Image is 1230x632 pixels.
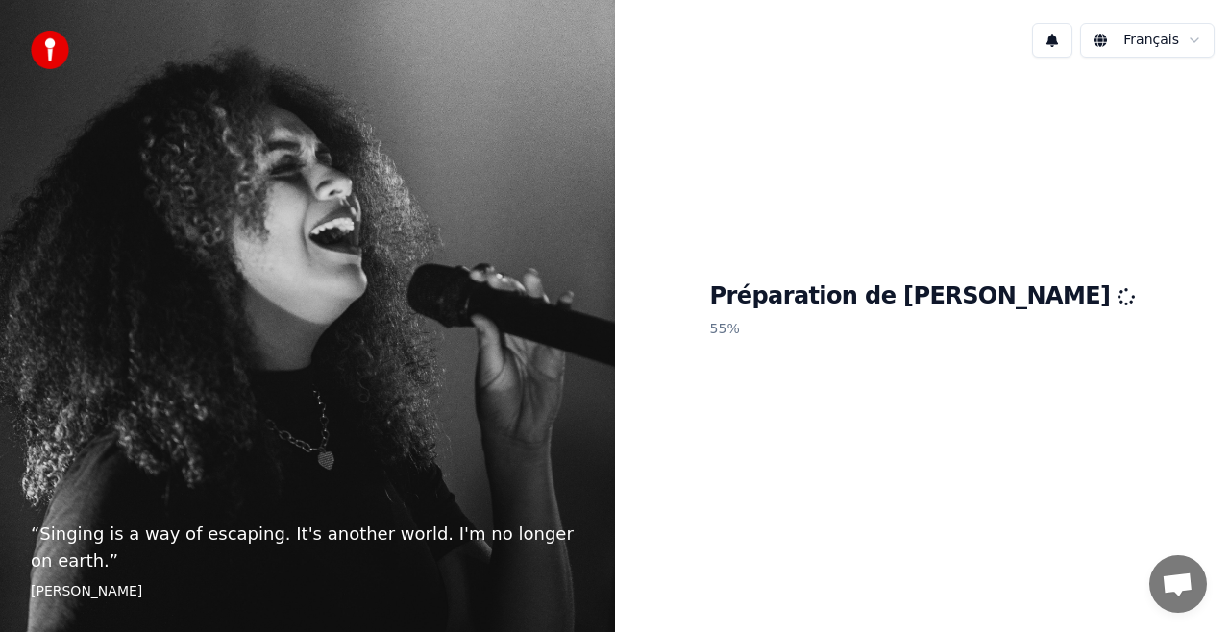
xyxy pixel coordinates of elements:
p: 55 % [710,312,1136,347]
a: Ouvrir le chat [1149,555,1207,613]
footer: [PERSON_NAME] [31,582,584,601]
p: “ Singing is a way of escaping. It's another world. I'm no longer on earth. ” [31,521,584,574]
h1: Préparation de [PERSON_NAME] [710,281,1136,312]
img: youka [31,31,69,69]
